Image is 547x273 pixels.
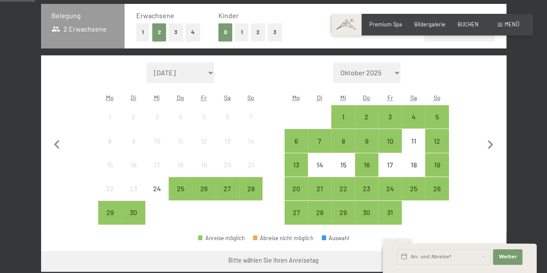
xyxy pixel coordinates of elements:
span: BUCHEN [457,21,479,28]
span: 2 Erwachsene [51,24,107,34]
div: Thu Sep 04 2025 [169,105,192,128]
div: Anreise nicht möglich [169,129,192,152]
div: 7 [240,113,262,135]
div: 1 [99,113,121,135]
div: 9 [356,138,377,159]
div: Anreise nicht möglich [402,153,425,177]
div: 19 [193,161,214,183]
div: Wed Oct 29 2025 [331,201,355,224]
div: Anreise nicht möglich [145,153,169,177]
div: 6 [217,113,238,135]
div: Tue Sep 30 2025 [122,201,145,224]
h3: Belegung [51,11,115,20]
div: Wed Sep 17 2025 [145,153,169,177]
div: Tue Sep 09 2025 [122,129,145,152]
div: Sat Sep 06 2025 [216,105,239,128]
div: 5 [193,113,214,135]
div: Anreise möglich [402,177,425,200]
div: Anreise nicht möglich [98,105,122,128]
div: Sun Sep 21 2025 [239,153,262,177]
div: 12 [426,138,448,159]
div: 21 [240,161,262,183]
div: Anreise nicht möglich [192,105,215,128]
div: Mon Oct 27 2025 [285,201,308,224]
div: Tue Oct 28 2025 [308,201,331,224]
div: Anreise möglich [378,105,402,128]
div: Anreise nicht möglich [169,105,192,128]
abbr: Dienstag [317,94,323,101]
div: Bitte wählen Sie Ihren Anreisetag [228,256,319,265]
div: Abreise nicht möglich [253,235,313,241]
abbr: Mittwoch [154,94,160,101]
div: Fri Oct 24 2025 [378,177,402,200]
div: Fri Oct 17 2025 [378,153,402,177]
div: Anreise nicht möglich [239,105,262,128]
div: 24 [379,185,401,207]
div: 30 [123,209,144,231]
div: 17 [146,161,168,183]
div: Fri Sep 26 2025 [192,177,215,200]
div: Anreise nicht möglich [239,153,262,177]
div: 3 [379,113,401,135]
div: 16 [123,161,144,183]
div: Sun Sep 28 2025 [239,177,262,200]
div: Sat Oct 11 2025 [402,129,425,152]
div: Anreise möglich [331,105,355,128]
div: Sat Sep 27 2025 [216,177,239,200]
div: 17 [379,161,401,183]
div: Tue Oct 21 2025 [308,177,331,200]
div: Sun Oct 12 2025 [425,129,448,152]
a: Premium Spa [369,21,402,28]
div: 26 [193,185,214,207]
div: 15 [99,161,121,183]
abbr: Samstag [224,94,230,101]
div: Anreise möglich [216,177,239,200]
abbr: Freitag [387,94,393,101]
div: Anreise möglich [308,177,331,200]
div: 4 [403,113,424,135]
button: 1 [136,23,150,41]
div: Mon Oct 06 2025 [285,129,308,152]
span: Kinder [218,11,239,19]
div: Sun Oct 26 2025 [425,177,448,200]
div: Anreise nicht möglich [122,177,145,200]
div: 10 [146,138,168,159]
button: Vorheriger Monat [48,62,66,225]
div: Mon Oct 20 2025 [285,177,308,200]
div: 27 [217,185,238,207]
div: Wed Sep 10 2025 [145,129,169,152]
div: Anreise nicht möglich [216,105,239,128]
a: Bildergalerie [414,21,445,28]
button: 4 [186,23,200,41]
span: Menü [505,21,519,28]
div: Anreise möglich [331,129,355,152]
div: Anreise möglich [425,153,448,177]
abbr: Sonntag [247,94,254,101]
div: Anreise nicht möglich [98,153,122,177]
div: Anreise nicht möglich [122,105,145,128]
div: 8 [99,138,121,159]
div: Sat Sep 20 2025 [216,153,239,177]
div: 11 [170,138,191,159]
div: Anreise nicht möglich [98,129,122,152]
div: Anreise möglich [285,153,308,177]
abbr: Montag [106,94,114,101]
abbr: Donnerstag [177,94,184,101]
div: Tue Oct 07 2025 [308,129,331,152]
div: 6 [285,138,307,159]
div: Anreise möglich [355,129,378,152]
div: Wed Oct 08 2025 [331,129,355,152]
div: Anreise möglich [425,177,448,200]
div: Sat Oct 25 2025 [402,177,425,200]
div: 21 [309,185,330,207]
div: Anreise möglich [355,201,378,224]
div: 2 [123,113,144,135]
div: Anreise nicht möglich [169,153,192,177]
div: Fri Sep 05 2025 [192,105,215,128]
div: Anreise nicht möglich [98,177,122,200]
div: 31 [379,209,401,231]
div: Tue Sep 23 2025 [122,177,145,200]
div: 3 [146,113,168,135]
